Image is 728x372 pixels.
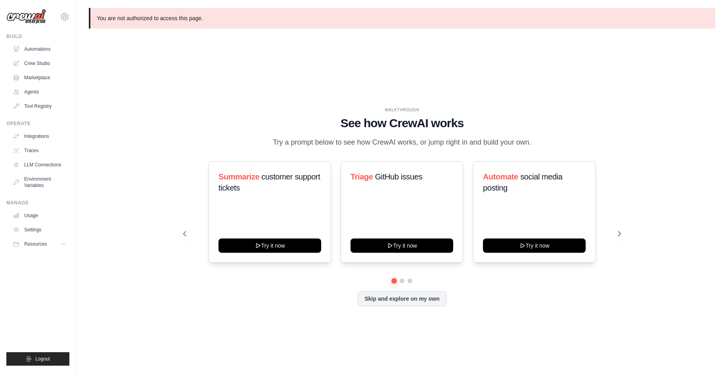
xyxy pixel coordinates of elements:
a: Marketplace [10,71,69,84]
span: Triage [351,172,373,181]
div: Operate [6,120,69,127]
div: WALKTHROUGH [183,107,621,113]
button: Resources [10,238,69,250]
span: Logout [35,356,50,362]
a: Traces [10,144,69,157]
a: Settings [10,223,69,236]
span: GitHub issues [375,172,422,181]
a: Agents [10,86,69,98]
button: Try it now [218,238,321,253]
span: Resources [24,241,47,247]
button: Try it now [483,238,586,253]
span: Automate [483,172,518,181]
a: Integrations [10,130,69,143]
h1: See how CrewAI works [183,116,621,130]
a: Environment Variables [10,173,69,192]
div: Build [6,33,69,40]
a: LLM Connections [10,158,69,171]
button: Logout [6,352,69,366]
p: Try a prompt below to see how CrewAI works, or jump right in and build your own. [269,137,535,148]
span: Summarize [218,172,259,181]
a: Tool Registry [10,100,69,113]
a: Automations [10,43,69,55]
p: You are not authorized to access this page. [89,8,715,29]
button: Try it now [351,238,453,253]
a: Crew Studio [10,57,69,70]
a: Usage [10,209,69,222]
button: Skip and explore on my own [358,291,446,306]
div: Manage [6,200,69,206]
span: customer support tickets [218,172,320,192]
span: social media posting [483,172,563,192]
img: Logo [6,9,46,24]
